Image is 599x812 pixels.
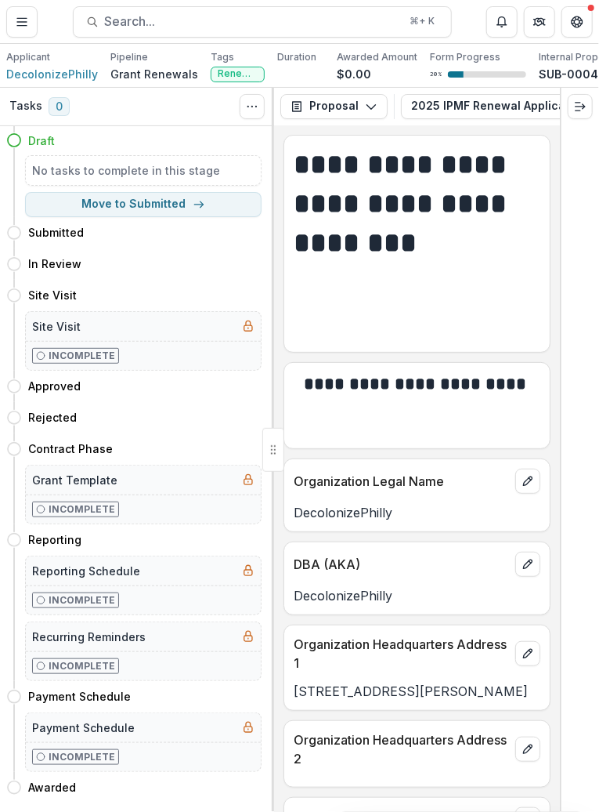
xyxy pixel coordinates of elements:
[294,682,540,701] p: [STREET_ADDRESS][PERSON_NAME]
[280,94,388,119] button: Proposal
[49,97,70,116] span: 0
[294,555,509,574] p: DBA (AKA)
[277,50,316,64] p: Duration
[28,779,76,796] h4: Awarded
[568,94,593,119] button: Expand right
[73,6,452,38] button: Search...
[294,472,509,491] p: Organization Legal Name
[524,6,555,38] button: Partners
[32,720,135,736] h5: Payment Schedule
[218,68,258,79] span: Renewal Grant
[430,69,442,80] p: 20 %
[486,6,518,38] button: Notifications
[49,593,115,607] p: Incomplete
[9,99,42,114] h3: Tasks
[49,750,115,764] p: Incomplete
[28,132,55,149] h4: Draft
[25,192,262,217] button: Move to Submitted
[49,349,115,363] p: Incomplete
[28,409,77,426] h4: Rejected
[32,318,81,335] h5: Site Visit
[6,6,38,38] button: Toggle Menu
[294,635,509,672] p: Organization Headquarters Address 1
[294,503,540,522] p: DecolonizePhilly
[32,472,117,488] h5: Grant Template
[294,730,509,768] p: Organization Headquarters Address 2
[407,13,438,30] div: ⌘ + K
[211,50,234,64] p: Tags
[32,629,146,645] h5: Recurring Reminders
[28,531,81,548] h4: Reporting
[28,378,81,394] h4: Approved
[28,256,81,272] h4: In Review
[110,50,148,64] p: Pipeline
[294,586,540,605] p: DecolonizePhilly
[28,224,84,241] h4: Submitted
[561,6,593,38] button: Get Help
[49,659,115,673] p: Incomplete
[430,50,500,64] p: Form Progress
[515,469,540,494] button: edit
[515,552,540,577] button: edit
[28,287,77,303] h4: Site Visit
[32,563,140,579] h5: Reporting Schedule
[515,737,540,762] button: edit
[240,94,265,119] button: Toggle View Cancelled Tasks
[337,50,417,64] p: Awarded Amount
[6,66,98,82] a: DecolonizePhilly
[105,14,401,29] span: Search...
[28,688,131,705] h4: Payment Schedule
[6,50,50,64] p: Applicant
[515,641,540,666] button: edit
[32,162,254,179] h5: No tasks to complete in this stage
[28,440,113,457] h4: Contract Phase
[49,502,115,517] p: Incomplete
[110,66,198,82] p: Grant Renewals
[337,66,371,82] p: $0.00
